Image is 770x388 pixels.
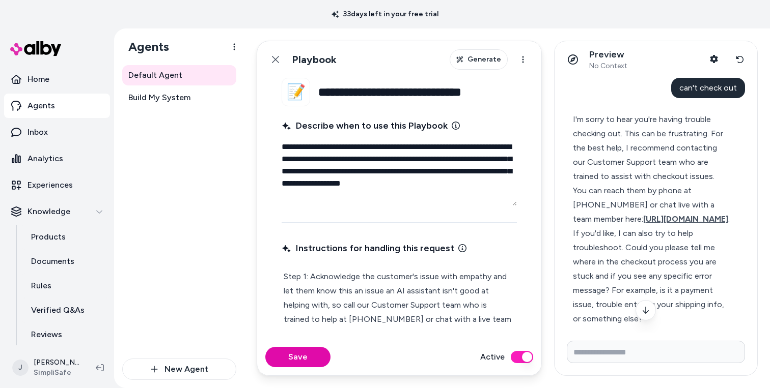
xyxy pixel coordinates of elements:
[21,298,110,322] a: Verified Q&As
[4,173,110,197] a: Experiences
[21,274,110,298] a: Rules
[28,100,55,112] p: Agents
[4,146,110,171] a: Analytics
[21,249,110,274] a: Documents
[122,87,236,108] a: Build My System
[4,199,110,224] button: Knowledge
[128,92,190,104] span: Build My System
[679,83,737,93] span: can't check out
[28,126,48,138] p: Inbox
[589,62,627,71] span: No Context
[573,112,730,226] div: I'm sorry to hear you're having trouble checking out. This can be frustrating. For the best help,...
[31,304,85,316] p: Verified Q&As
[31,329,62,341] p: Reviews
[282,78,310,106] button: 📝
[282,241,454,255] span: Instructions for handling this request
[12,360,29,376] span: J
[643,214,728,224] span: [URL][DOMAIN_NAME]
[589,49,627,61] p: Preview
[28,73,49,85] p: Home
[4,120,110,144] a: Inbox
[128,69,182,81] span: Default Agent
[21,322,110,347] a: Reviews
[292,53,337,66] h1: Playbook
[28,153,63,165] p: Analytics
[31,280,51,292] p: Rules
[10,41,61,56] img: alby Logo
[28,179,73,191] p: Experiences
[567,341,745,363] input: Write your prompt here
[573,226,730,326] div: If you'd like, I can also try to help troubleshoot. Could you please tell me where in the checkou...
[21,225,110,249] a: Products
[120,39,169,54] h1: Agents
[4,67,110,92] a: Home
[122,359,236,380] button: New Agent
[282,118,448,133] span: Describe when to use this Playbook
[468,54,501,65] span: Generate
[4,94,110,118] a: Agents
[28,205,70,218] p: Knowledge
[450,49,508,70] button: Generate
[31,231,66,243] p: Products
[6,351,88,384] button: J[PERSON_NAME]SimpliSafe
[325,9,445,19] p: 33 days left in your free trial
[122,65,236,85] a: Default Agent
[34,357,79,368] p: [PERSON_NAME]
[34,368,79,378] span: SimpliSafe
[480,351,505,363] label: Active
[265,347,331,367] button: Save
[31,255,74,267] p: Documents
